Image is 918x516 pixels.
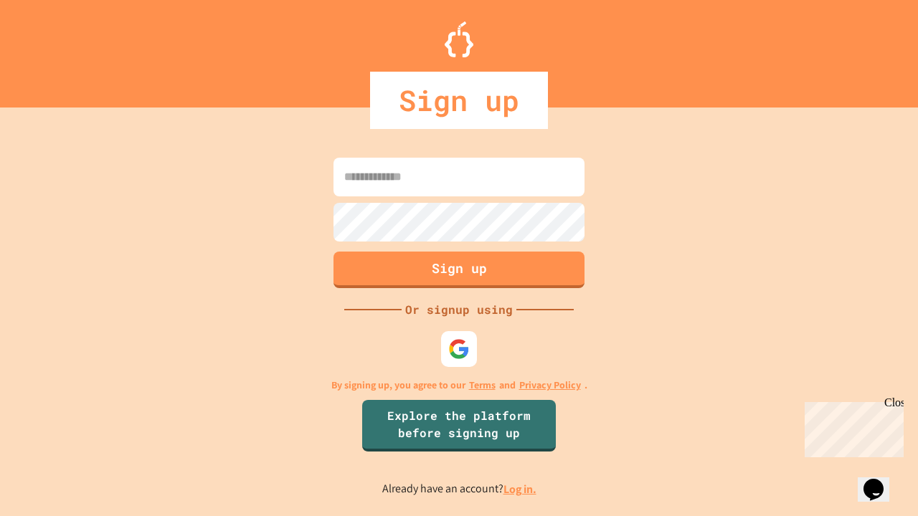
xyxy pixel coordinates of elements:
[519,378,581,393] a: Privacy Policy
[448,338,470,360] img: google-icon.svg
[469,378,496,393] a: Terms
[445,21,473,57] img: Logo.svg
[382,480,536,498] p: Already have an account?
[6,6,99,91] div: Chat with us now!Close
[503,482,536,497] a: Log in.
[858,459,904,502] iframe: chat widget
[333,252,585,288] button: Sign up
[362,400,556,451] a: Explore the platform before signing up
[799,396,904,457] iframe: chat widget
[331,378,587,393] p: By signing up, you agree to our and .
[402,301,516,318] div: Or signup using
[370,72,548,129] div: Sign up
